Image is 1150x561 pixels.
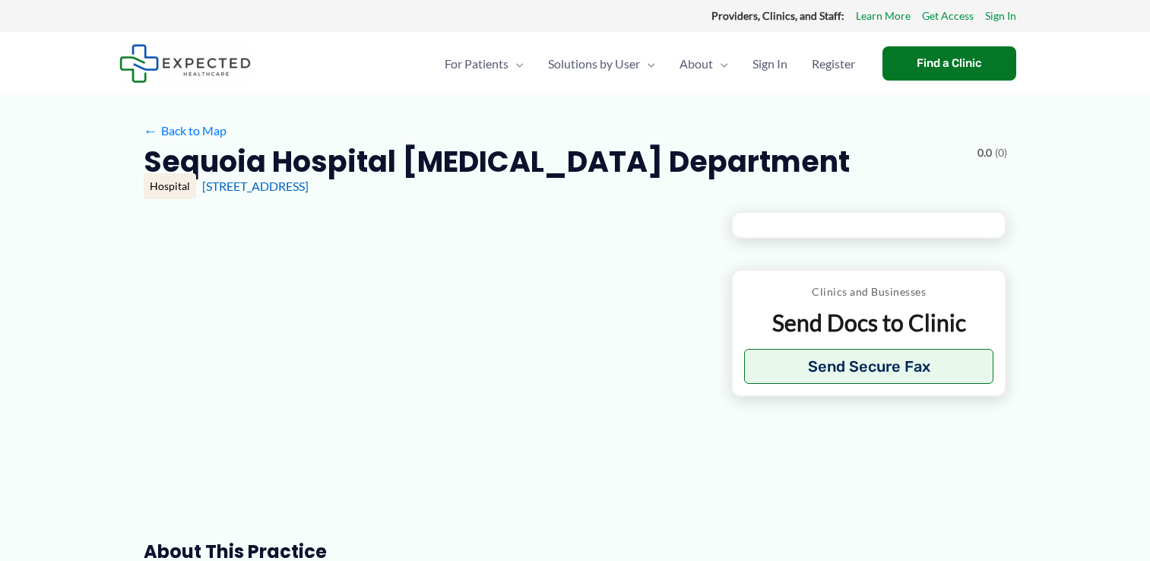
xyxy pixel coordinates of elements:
a: Solutions by UserMenu Toggle [536,37,667,90]
span: Solutions by User [548,37,640,90]
h2: Sequoia Hospital [MEDICAL_DATA] Department [144,143,850,180]
div: Hospital [144,173,196,199]
a: For PatientsMenu Toggle [432,37,536,90]
span: Register [812,37,855,90]
a: Find a Clinic [882,46,1016,81]
span: Menu Toggle [508,37,524,90]
span: Menu Toggle [713,37,728,90]
p: Clinics and Businesses [744,282,994,302]
a: [STREET_ADDRESS] [202,179,309,193]
span: Sign In [752,37,787,90]
a: Sign In [740,37,800,90]
span: 0.0 [977,143,992,163]
nav: Primary Site Navigation [432,37,867,90]
a: AboutMenu Toggle [667,37,740,90]
img: Expected Healthcare Logo - side, dark font, small [119,44,251,83]
span: Menu Toggle [640,37,655,90]
a: Learn More [856,6,911,26]
p: Send Docs to Clinic [744,308,994,338]
strong: Providers, Clinics, and Staff: [711,9,844,22]
button: Send Secure Fax [744,349,994,384]
a: Get Access [922,6,974,26]
a: Sign In [985,6,1016,26]
span: (0) [995,143,1007,163]
a: Register [800,37,867,90]
a: ←Back to Map [144,119,227,142]
span: About [680,37,713,90]
span: ← [144,123,158,138]
span: For Patients [445,37,508,90]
